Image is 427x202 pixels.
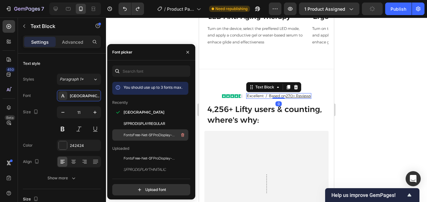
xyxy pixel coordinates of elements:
[112,65,190,77] input: Search font
[23,108,40,116] div: Size
[60,76,84,82] span: Paragraph 1*
[331,191,413,199] button: Show survey - Help us improve GemPages!
[199,18,334,202] iframe: Design area
[30,22,84,30] p: Text Block
[8,98,60,107] span: where's why:
[41,5,44,13] p: 7
[62,39,83,45] p: Advanced
[55,67,76,72] div: Text Block
[87,76,112,81] u: 270+ Reviews
[23,143,33,148] div: Color
[6,67,15,72] div: 450
[23,158,41,166] div: Align
[299,3,359,15] button: 1 product assigned
[5,115,15,120] div: Beta
[124,109,164,115] span: [GEOGRAPHIC_DATA]
[8,87,123,96] span: 4,256+ Lifty users & counting,
[391,6,406,12] div: Publish
[124,155,176,161] span: FontsFree-Net-SFProDisplay-Light
[385,3,412,15] button: Publish
[112,100,128,105] p: Recently
[112,49,132,55] div: Font picker
[124,132,176,138] span: FontsFree-Net-SFProDisplay-Light
[48,76,112,81] span: Excellent / Based on
[164,6,166,12] span: /
[70,143,99,149] div: 242424
[23,76,34,82] div: Styles
[406,171,421,186] div: Open Intercom Messenger
[124,85,182,90] span: You should use up to 3 fonts max.
[3,3,47,15] button: 7
[31,39,49,45] p: Settings
[23,76,43,81] img: gempages_549902261988361413-0af3d61a-feb8-427b-9e8d-30230545c092.png
[215,6,247,12] span: Need republishing
[23,93,31,98] div: Font
[331,192,406,198] span: Help us improve GemPages!
[23,61,40,66] div: Text style
[124,121,165,126] span: SFPRODISPLAYREGULAR
[23,172,101,184] button: Show more
[124,167,166,172] span: SFPRODISPLAYTHINITALIC
[136,187,166,193] div: Upload font
[119,3,144,15] div: Undo/Redo
[47,175,77,181] div: Show more
[70,93,99,99] div: [GEOGRAPHIC_DATA]
[113,8,209,28] p: Turn on the device, select the preffered LED mode, and apply a conductive gel or water-based seru...
[112,184,190,195] button: Upload font
[76,84,83,89] div: 0
[57,74,101,85] button: Paragraph 1*
[167,6,194,12] span: Product Page - [DATE] 19:58:38
[112,146,129,151] p: Uploaded
[304,6,345,12] span: 1 product assigned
